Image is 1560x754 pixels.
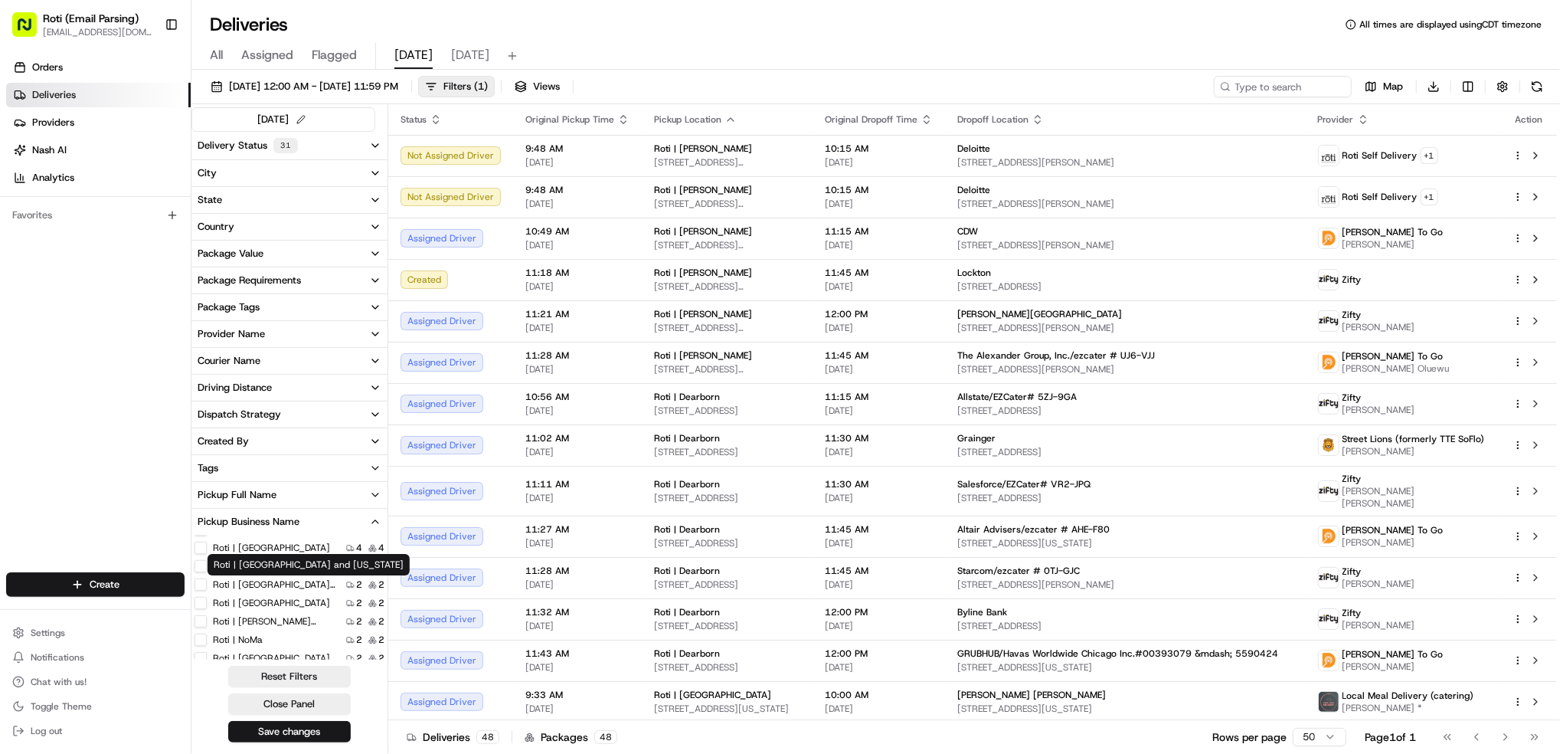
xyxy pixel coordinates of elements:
h1: Deliveries [210,12,288,37]
span: [STREET_ADDRESS][PERSON_NAME] [957,363,1293,375]
button: Country [191,214,388,240]
span: [STREET_ADDRESS] [654,661,800,674]
a: Nash AI [6,138,191,162]
span: 4 [356,542,362,554]
span: [DATE] [525,363,630,375]
img: zifty-logo-trans-sq.png [1319,394,1339,414]
button: Views [508,76,567,97]
a: Analytics [6,166,191,190]
span: 11:45 AM [825,565,933,577]
span: [STREET_ADDRESS] [654,537,800,549]
span: [STREET_ADDRESS] [957,620,1293,632]
button: Pickup Business Name [191,509,388,535]
button: See all [237,196,279,215]
div: 31 [273,138,298,153]
button: Package Tags [191,294,388,320]
span: Roti Self Delivery [1343,149,1418,162]
span: Provider [1318,113,1354,126]
span: 11:30 AM [825,432,933,444]
span: 9:33 AM [525,689,630,701]
span: Views [533,80,560,93]
span: 2 [378,579,384,591]
img: zifty-logo-trans-sq.png [1319,609,1339,629]
span: Roti | [PERSON_NAME] [654,267,752,279]
span: Chat with us! [31,676,87,688]
span: [DATE] [825,405,933,417]
span: Deloitte [957,184,990,196]
span: 4 [378,542,384,554]
span: [STREET_ADDRESS][PERSON_NAME] [654,198,800,210]
a: Deliveries [6,83,191,107]
span: Pickup Location [654,113,721,126]
span: [STREET_ADDRESS][PERSON_NAME] [654,363,800,375]
span: 2 [356,597,362,609]
span: Zifty [1343,565,1362,578]
button: Provider Name [191,321,388,347]
button: Filters(1) [418,76,495,97]
label: Roti | NoMa [213,634,263,646]
span: [STREET_ADDRESS][US_STATE] [957,661,1293,674]
span: [STREET_ADDRESS] [957,405,1293,417]
img: Masood Aslam [15,223,40,248]
span: 2 [356,579,362,591]
span: [STREET_ADDRESS] [654,405,800,417]
span: 2 [356,615,362,628]
span: [DATE] [825,703,933,715]
img: zifty-logo-trans-sq.png [1319,568,1339,588]
div: State [198,193,222,207]
span: [DATE] [525,405,630,417]
span: Roti | [PERSON_NAME] [654,143,752,155]
span: 11:28 AM [525,349,630,362]
div: Roti | [GEOGRAPHIC_DATA] and [US_STATE] [208,554,410,575]
span: [PERSON_NAME] [1343,578,1415,590]
span: 11:15 AM [825,225,933,238]
span: 11:27 AM [525,523,630,536]
div: Favorites [6,203,185,228]
span: Roti | Dearborn [654,606,720,618]
span: Original Pickup Time [525,113,614,126]
img: zifty-logo-trans-sq.png [1319,270,1339,290]
button: Roti (Email Parsing)[EMAIL_ADDRESS][DOMAIN_NAME] [6,6,159,43]
div: Dispatch Strategy [198,408,281,421]
button: Toggle Theme [6,696,185,717]
button: Created By [191,428,388,454]
span: [DATE] [825,661,933,674]
div: Package Tags [198,300,260,314]
span: Zifty [1343,274,1362,286]
div: Packages [525,729,617,745]
span: [DATE] [136,238,167,250]
img: profile_roti_self_delivery.png [1319,187,1339,207]
span: [STREET_ADDRESS][US_STATE] [957,537,1293,549]
span: [STREET_ADDRESS][PERSON_NAME] [654,280,800,293]
a: Providers [6,110,191,135]
span: Orders [32,61,63,74]
span: [STREET_ADDRESS][PERSON_NAME] [654,156,800,169]
span: Deloitte [957,143,990,155]
span: 9:48 AM [525,184,630,196]
div: We're available if you need us! [69,162,211,174]
button: +1 [1421,147,1438,164]
p: Rows per page [1212,729,1287,745]
span: [DATE] [451,46,489,64]
button: Chat with us! [6,671,185,693]
span: [DATE] [525,492,630,504]
div: Start new chat [69,146,251,162]
button: Package Requirements [191,267,388,293]
span: [DATE] [525,156,630,169]
span: [PERSON_NAME] [1343,619,1415,631]
button: +1 [1421,188,1438,205]
span: Toggle Theme [31,700,92,713]
p: Welcome 👋 [15,61,279,86]
span: 11:02 AM [525,432,630,444]
span: API Documentation [145,301,246,316]
a: 💻API Documentation [123,295,252,323]
div: Pickup Full Name [198,488,276,502]
span: 9:48 AM [525,143,630,155]
span: 11:11 AM [525,478,630,490]
button: Reset Filters [228,666,351,687]
button: Save changes [228,721,351,743]
button: [EMAIL_ADDRESS][DOMAIN_NAME] [43,26,152,38]
span: [STREET_ADDRESS][PERSON_NAME] [957,156,1293,169]
span: 11:21 AM [525,308,630,320]
span: [DATE] [394,46,433,64]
